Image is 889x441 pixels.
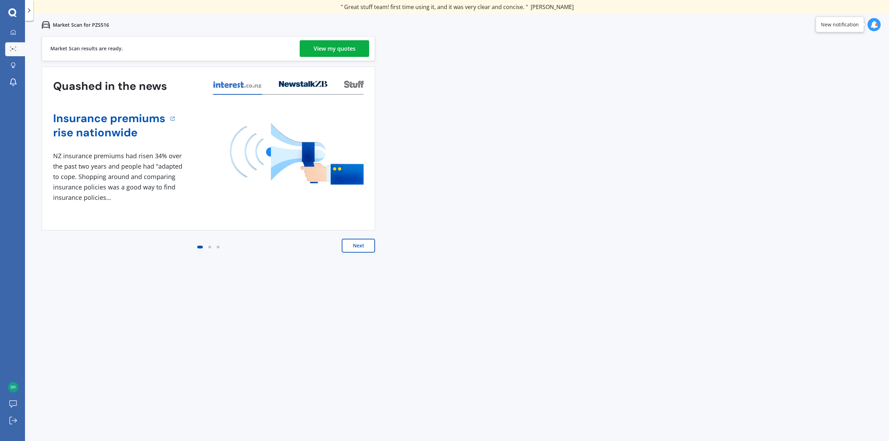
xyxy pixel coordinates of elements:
p: Market Scan for PZS516 [53,22,109,28]
span: [PERSON_NAME] [531,3,574,11]
h3: Quashed in the news [53,79,167,93]
div: Market Scan results are ready. [50,36,123,61]
div: " Great stuff team! first time using it, and it was very clear and concise. " [341,3,574,10]
a: Insurance premiums [53,111,165,126]
img: car.f15378c7a67c060ca3f3.svg [42,21,50,29]
div: View my quotes [314,40,356,57]
a: rise nationwide [53,126,165,140]
div: NZ insurance premiums had risen 34% over the past two years and people had "adapted to cope. Shop... [53,151,185,203]
img: fc4b6df2204a07b60c19ef8dd7c4cd4a [8,382,18,392]
div: New notification [821,21,859,28]
a: View my quotes [300,40,369,57]
button: Next [342,239,375,253]
img: media image [230,123,364,185]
